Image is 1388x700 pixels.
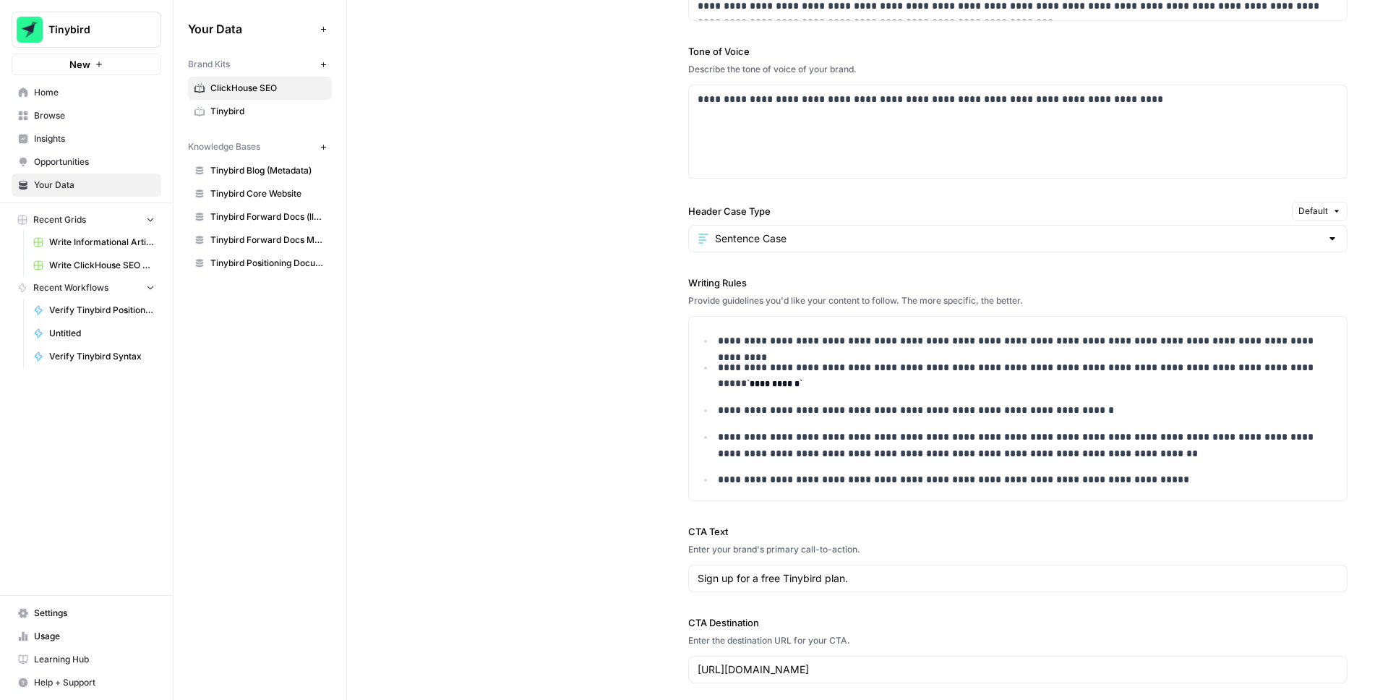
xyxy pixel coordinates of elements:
span: New [69,57,90,72]
span: Default [1298,205,1328,218]
span: Tinybird Positioning Document [210,257,325,270]
a: Learning Hub [12,648,161,671]
span: Verify Tinybird Positioning [49,304,155,317]
span: Your Data [34,179,155,192]
span: Tinybird Core Website [210,187,325,200]
span: Browse [34,109,155,122]
input: Sentence Case [715,231,1321,246]
span: Opportunities [34,155,155,168]
span: Tinybird Forward Docs (llms-full.txt) [210,210,325,223]
span: Recent Workflows [33,281,108,294]
a: Browse [12,104,161,127]
img: Tinybird Logo [17,17,43,43]
span: Recent Grids [33,213,86,226]
a: Usage [12,625,161,648]
a: Tinybird [188,100,332,123]
div: Provide guidelines you'd like your content to follow. The more specific, the better. [688,294,1348,307]
span: Insights [34,132,155,145]
span: Tinybird [210,105,325,118]
input: Gear up and get in the game with Sunday Soccer! [698,571,1338,586]
label: Writing Rules [688,276,1348,290]
span: Settings [34,607,155,620]
div: Describe the tone of voice of your brand. [688,63,1348,76]
button: Help + Support [12,671,161,694]
button: Recent Workflows [12,277,161,299]
button: New [12,54,161,75]
span: Your Data [188,20,314,38]
span: ClickHouse SEO [210,82,325,95]
a: Settings [12,602,161,625]
span: Untitled [49,327,155,340]
a: Opportunities [12,150,161,174]
a: Tinybird Blog (Metadata) [188,159,332,182]
a: Write Informational Article [27,231,161,254]
label: CTA Text [688,524,1348,539]
span: Verify Tinybird Syntax [49,350,155,363]
a: Home [12,81,161,104]
div: Enter the destination URL for your CTA. [688,634,1348,647]
a: Insights [12,127,161,150]
button: Recent Grids [12,209,161,231]
button: Workspace: Tinybird [12,12,161,48]
span: Help + Support [34,676,155,689]
a: ClickHouse SEO [188,77,332,100]
a: Tinybird Forward Docs Metadata (llms.txt) [188,229,332,252]
label: Header Case Type [688,204,1286,218]
a: Write ClickHouse SEO Article [27,254,161,277]
span: Brand Kits [188,58,230,71]
span: Learning Hub [34,653,155,666]
input: www.sundaysoccer.com/gearup [698,662,1338,677]
button: Default [1292,202,1348,221]
a: Tinybird Core Website [188,182,332,205]
a: Your Data [12,174,161,197]
span: Tinybird [48,22,136,37]
span: Tinybird Forward Docs Metadata (llms.txt) [210,234,325,247]
a: Tinybird Positioning Document [188,252,332,275]
a: Verify Tinybird Positioning [27,299,161,322]
span: Usage [34,630,155,643]
span: Tinybird Blog (Metadata) [210,164,325,177]
label: Tone of Voice [688,44,1348,59]
label: CTA Destination [688,615,1348,630]
span: Write Informational Article [49,236,155,249]
div: Enter your brand's primary call-to-action. [688,543,1348,556]
span: Home [34,86,155,99]
span: Write ClickHouse SEO Article [49,259,155,272]
a: Tinybird Forward Docs (llms-full.txt) [188,205,332,229]
a: Untitled [27,322,161,345]
a: Verify Tinybird Syntax [27,345,161,368]
span: Knowledge Bases [188,140,260,153]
